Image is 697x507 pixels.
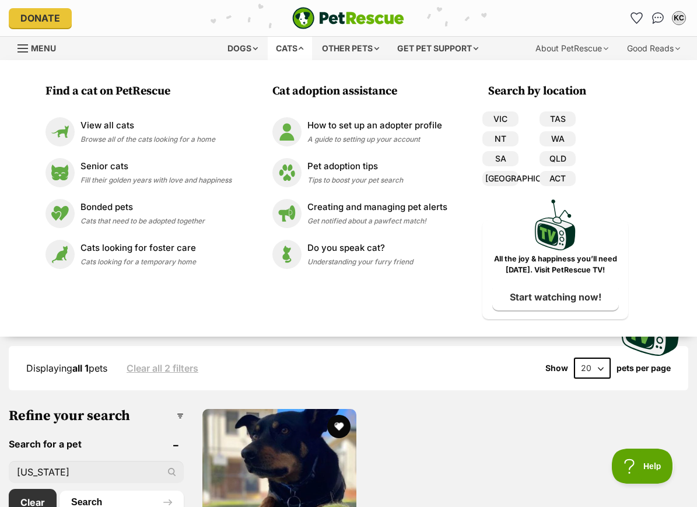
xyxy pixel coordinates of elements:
a: NT [482,131,519,146]
a: QLD [540,151,576,166]
p: Bonded pets [80,201,205,214]
iframe: Help Scout Beacon - Open [612,449,674,484]
button: favourite [327,415,351,438]
img: View all cats [45,117,75,146]
img: Pet adoption tips [272,158,302,187]
span: Get notified about a pawfect match! [307,216,426,225]
a: Creating and managing pet alerts Creating and managing pet alerts Get notified about a pawfect ma... [272,199,447,228]
span: A guide to setting up your account [307,135,420,144]
span: Browse all of the cats looking for a home [80,135,215,144]
span: Displaying pets [26,362,107,374]
a: PetRescue [292,7,404,29]
span: Fill their golden years with love and happiness [80,176,232,184]
a: [GEOGRAPHIC_DATA] [482,171,519,186]
a: VIC [482,111,519,127]
img: Senior cats [45,158,75,187]
p: View all cats [80,119,215,132]
img: Do you speak cat? [272,240,302,269]
header: Search for a pet [9,439,184,449]
img: Cats looking for foster care [45,240,75,269]
a: Clear all 2 filters [127,363,198,373]
a: Bonded pets Bonded pets Cats that need to be adopted together [45,199,232,228]
span: Understanding your furry friend [307,257,413,266]
strong: all 1 [72,362,89,374]
p: Cats looking for foster care [80,242,196,255]
div: Other pets [314,37,387,60]
a: WA [540,131,576,146]
button: My account [670,9,688,27]
p: Pet adoption tips [307,160,403,173]
div: Cats [268,37,312,60]
ul: Account quick links [628,9,688,27]
p: Senior cats [80,160,232,173]
a: Favourites [628,9,646,27]
a: Conversations [649,9,667,27]
a: View all cats View all cats Browse all of the cats looking for a home [45,117,232,146]
h3: Refine your search [9,408,184,424]
a: Cats looking for foster care Cats looking for foster care Cats looking for a temporary home [45,240,232,269]
a: Senior cats Senior cats Fill their golden years with love and happiness [45,158,232,187]
h3: Search by location [488,83,628,100]
a: TAS [540,111,576,127]
a: Start watching now! [492,284,619,310]
img: Creating and managing pet alerts [272,199,302,228]
p: Creating and managing pet alerts [307,201,447,214]
a: Menu [17,37,64,58]
div: Good Reads [619,37,688,60]
input: Toby [9,461,184,483]
span: Cats that need to be adopted together [80,216,205,225]
p: All the joy & happiness you’ll need [DATE]. Visit PetRescue TV! [491,254,619,276]
img: logo-e224e6f780fb5917bec1dbf3a21bbac754714ae5b6737aabdf751b685950b380.svg [292,7,404,29]
span: Cats looking for a temporary home [80,257,196,266]
label: pets per page [617,363,671,373]
p: How to set up an adopter profile [307,119,442,132]
div: KC [673,12,685,24]
img: PetRescue TV logo [535,200,576,250]
span: Menu [31,43,56,53]
div: Get pet support [389,37,486,60]
a: ACT [540,171,576,186]
div: Dogs [219,37,266,60]
a: Pet adoption tips Pet adoption tips Tips to boost your pet search [272,158,447,187]
h3: Cat adoption assistance [272,83,453,100]
h3: Find a cat on PetRescue [45,83,237,100]
a: Do you speak cat? Do you speak cat? Understanding your furry friend [272,240,447,269]
img: Bonded pets [45,199,75,228]
a: Donate [9,8,72,28]
a: SA [482,151,519,166]
p: Do you speak cat? [307,242,413,255]
a: How to set up an adopter profile How to set up an adopter profile A guide to setting up your account [272,117,447,146]
span: Show [545,363,568,373]
span: Tips to boost your pet search [307,176,403,184]
img: chat-41dd97257d64d25036548639549fe6c8038ab92f7586957e7f3b1b290dea8141.svg [652,12,664,24]
img: How to set up an adopter profile [272,117,302,146]
div: About PetRescue [527,37,617,60]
